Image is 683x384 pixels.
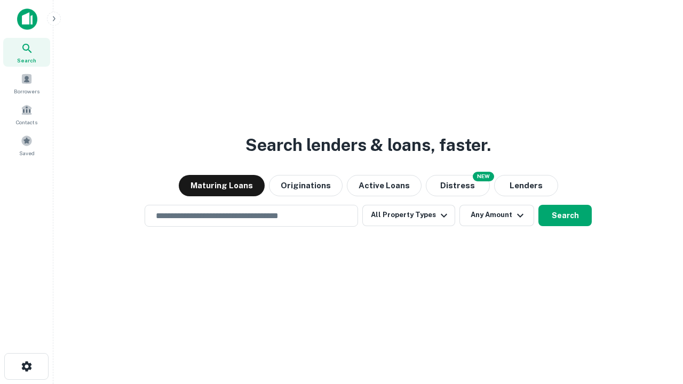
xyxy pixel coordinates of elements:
span: Saved [19,149,35,157]
button: Any Amount [459,205,534,226]
iframe: Chat Widget [630,299,683,350]
a: Contacts [3,100,50,129]
a: Search [3,38,50,67]
button: Maturing Loans [179,175,265,196]
span: Search [17,56,36,65]
button: All Property Types [362,205,455,226]
button: Originations [269,175,343,196]
span: Borrowers [14,87,39,95]
span: Contacts [16,118,37,126]
a: Saved [3,131,50,159]
button: Search distressed loans with lien and other non-mortgage details. [426,175,490,196]
a: Borrowers [3,69,50,98]
button: Search [538,205,592,226]
h3: Search lenders & loans, faster. [245,132,491,158]
button: Active Loans [347,175,422,196]
div: NEW [473,172,494,181]
img: capitalize-icon.png [17,9,37,30]
button: Lenders [494,175,558,196]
